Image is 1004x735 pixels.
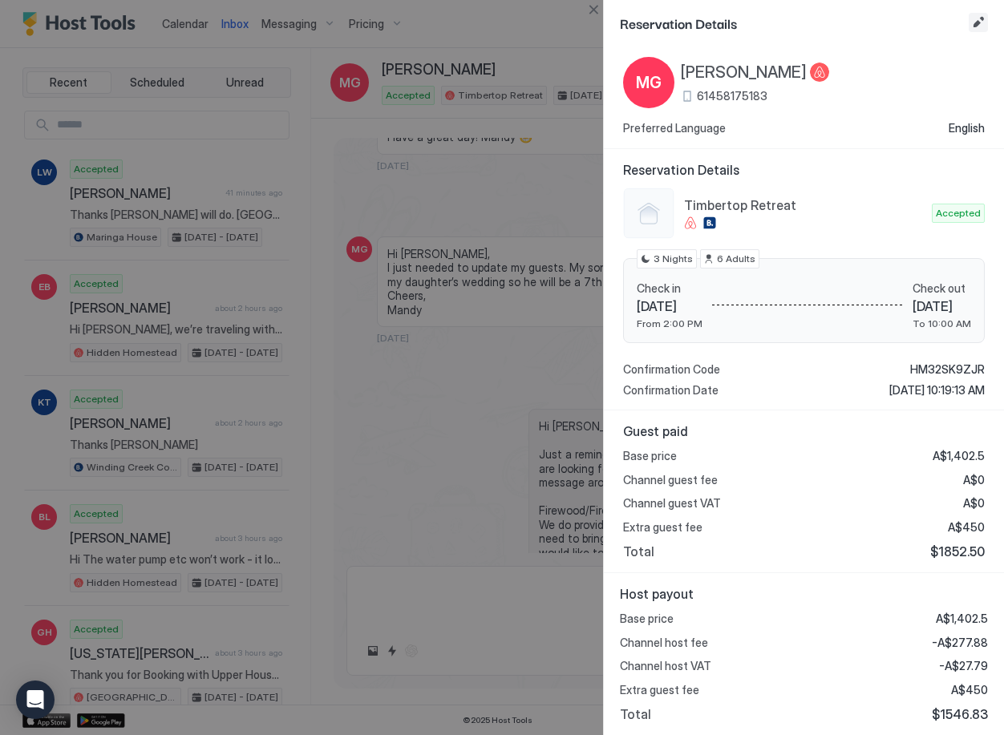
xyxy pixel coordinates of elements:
span: $1852.50 [930,543,985,559]
span: A$0 [963,496,985,511]
span: Guest paid [623,423,985,439]
span: [DATE] 10:19:13 AM [889,383,985,398]
span: [DATE] [637,298,702,314]
span: A$450 [951,683,988,697]
span: Timbertop Retreat [684,197,925,213]
span: A$1,402.5 [933,449,985,463]
span: Channel host fee [620,636,708,650]
span: From 2:00 PM [637,317,702,329]
span: Channel host VAT [620,659,711,673]
span: A$1,402.5 [936,612,988,626]
span: Channel guest fee [623,473,718,487]
span: [DATE] [913,298,971,314]
div: Open Intercom Messenger [16,680,55,719]
span: Channel guest VAT [623,496,721,511]
span: [PERSON_NAME] [681,63,807,83]
span: 6 Adults [717,252,755,266]
span: A$0 [963,473,985,487]
span: Check in [637,281,702,296]
span: -A$277.88 [932,636,988,650]
span: To 10:00 AM [913,317,971,329]
span: Check out [913,281,971,296]
span: HM32SK9ZJR [910,362,985,377]
span: Reservation Details [623,162,985,178]
span: Extra guest fee [620,683,699,697]
span: MG [636,71,662,95]
span: Host payout [620,586,988,602]
span: Confirmation Code [623,362,720,377]
span: 3 Nights [654,252,693,266]
span: Accepted [936,206,981,220]
button: Edit reservation [969,13,988,32]
span: Reservation Details [620,13,966,33]
span: English [949,121,985,135]
span: Extra guest fee [623,520,702,535]
span: Base price [623,449,677,463]
span: 61458175183 [697,89,767,103]
span: A$450 [948,520,985,535]
span: Confirmation Date [623,383,719,398]
span: Preferred Language [623,121,726,135]
span: Base price [620,612,674,626]
span: Total [623,543,654,559]
span: Total [620,706,651,722]
span: $1546.83 [932,706,988,722]
span: -A$27.79 [939,659,988,673]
